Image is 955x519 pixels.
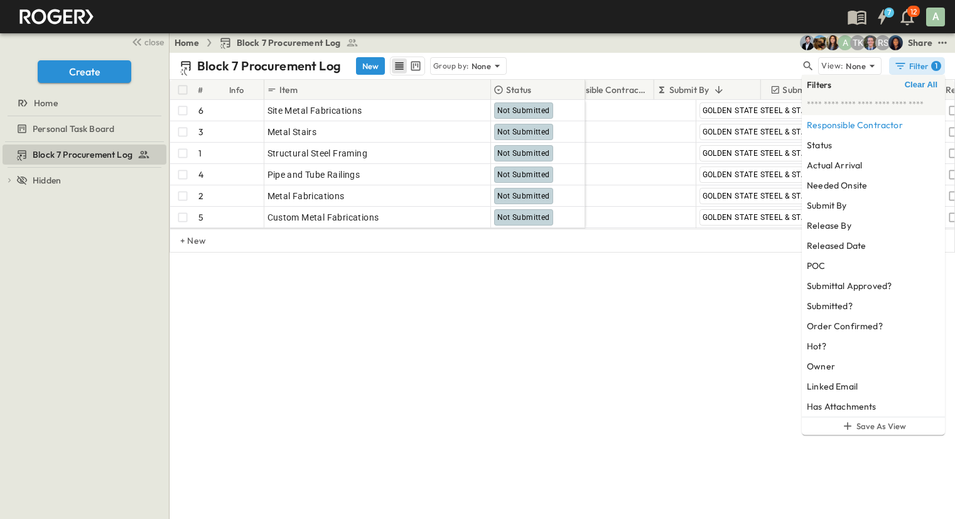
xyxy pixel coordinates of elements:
span: GOLDEN STATE STEEL & STAIR INC [703,170,829,179]
button: kanban view [407,58,423,74]
p: None [846,60,866,72]
p: 12 [910,7,917,17]
button: row view [392,58,407,74]
p: 2 [198,190,203,202]
h6: Release By [807,219,851,232]
img: Mike Daly (mdaly@cahill-sf.com) [800,35,815,50]
p: Submitted? [782,84,828,96]
span: Clear All [905,80,937,90]
span: Not Submitted [497,170,550,179]
span: Not Submitted [497,106,550,115]
h6: Needed Onsite [807,179,867,192]
span: Home [34,97,58,109]
a: Block 7 Procurement Log [3,146,164,163]
button: New [356,57,385,75]
p: 1 [198,147,202,160]
p: Responsible Contractor [556,84,647,96]
span: Not Submitted [497,149,550,158]
nav: breadcrumbs [175,36,366,49]
button: Save As View [802,417,945,435]
span: Structural Steel Framing [267,147,368,160]
a: Block 7 Procurement Log [219,36,359,49]
div: Info [229,72,244,107]
p: 4 [198,168,203,181]
span: Not Submitted [497,192,550,200]
h6: Owner [807,360,835,373]
div: Info [227,80,264,100]
div: table view [390,57,425,75]
img: Jared Salin (jsalin@cahill-sf.com) [863,35,878,50]
h6: Released Date [807,239,866,252]
h6: Filters [807,79,831,91]
div: # [198,72,203,107]
span: GOLDEN STATE STEEL & STAIR INC [703,128,829,136]
p: Status [506,84,531,96]
div: Personal Task Boardtest [3,119,166,139]
button: test [935,35,950,50]
h6: Hot? [807,340,826,352]
p: Block 7 Procurement Log [197,57,341,75]
p: 3 [198,126,203,138]
div: Raymond Shahabi (rshahabi@guzmangc.com) [875,35,890,50]
span: Pipe and Tube Railings [267,168,360,181]
h6: Has Attachments [807,400,877,413]
img: Rachel Villicana (rvillicana@cahill-sf.com) [812,35,828,50]
div: Block 7 Procurement Logtest [3,145,166,165]
span: GOLDEN STATE STEEL & STAIR INC [703,149,829,158]
button: Sort [711,83,725,97]
a: Home [3,94,164,112]
h6: Status [807,139,832,151]
a: Personal Task Board [3,120,164,138]
button: 7 [870,6,895,28]
h6: Submittal Approved? [807,280,892,292]
button: Create [38,60,131,83]
h6: Submitted? [807,300,853,312]
p: Item [279,84,298,96]
span: Custom Metal Fabrications [267,211,379,224]
div: # [195,80,227,100]
h6: Order Confirmed? [807,320,883,332]
span: Site Metal Fabrications [267,104,362,117]
div: Share [908,36,932,49]
span: GOLDEN STATE STEEL & STAIR INC [703,106,829,115]
div: Filter [894,60,941,72]
img: Olivia Khan (okhan@cahill-sf.com) [888,35,903,50]
p: Group by: [433,60,469,72]
span: close [144,36,164,48]
div: A [926,8,945,26]
h6: Linked Email [807,380,858,393]
p: None [472,60,492,72]
span: Metal Stairs [267,126,317,138]
div: Anna Gomez (agomez@guzmangc.com) [838,35,853,50]
h6: 7 [887,8,891,18]
div: Teddy Khuong (tkhuong@guzmangc.com) [850,35,865,50]
span: Block 7 Procurement Log [237,36,341,49]
span: GOLDEN STATE STEEL & STAIR INC [703,192,829,200]
span: Personal Task Board [33,123,114,135]
span: Metal Fabrications [267,190,345,202]
span: Not Submitted [497,128,550,136]
p: 5 [198,211,203,224]
h6: Responsible Contractor [807,119,903,131]
p: View: [821,59,843,73]
span: Hidden [33,174,61,187]
span: Not Submitted [497,213,550,222]
h6: 1 [935,61,937,71]
button: Filter1 [889,57,945,75]
button: close [126,33,166,50]
a: Home [175,36,199,49]
p: Submit By [669,84,710,96]
img: Kim Bowen (kbowen@cahill-sf.com) [825,35,840,50]
p: + New [180,234,188,247]
h6: POC [807,259,826,272]
button: A [925,6,946,28]
button: Clear All [902,77,940,92]
span: GOLDEN STATE STEEL & STAIR INC [703,213,829,222]
p: 6 [198,104,203,117]
h6: Actual Arrival [807,159,862,172]
span: Block 7 Procurement Log [33,148,132,161]
h6: Submit By [807,199,847,212]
